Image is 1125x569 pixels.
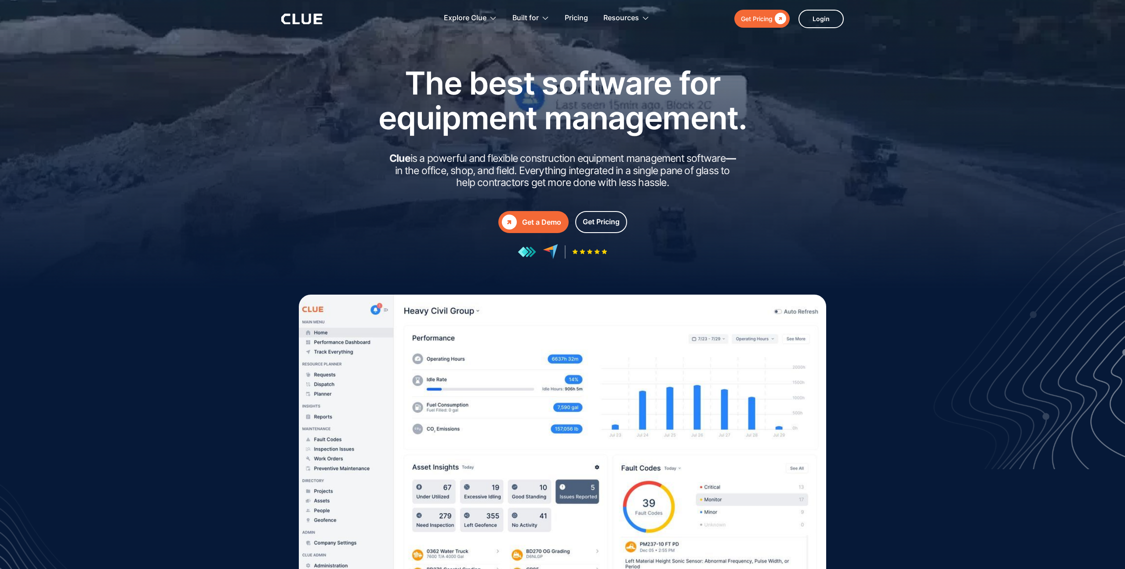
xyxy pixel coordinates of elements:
div:  [502,215,517,230]
div: Resources [603,4,650,32]
div: Get a Demo [522,217,561,228]
div: Get Pricing [583,216,620,227]
div: Explore Clue [444,4,497,32]
div: Explore Clue [444,4,486,32]
iframe: Chat Widget [1081,527,1125,569]
a: Pricing [565,4,588,32]
div: Built for [512,4,539,32]
div: Get Pricing [741,13,773,24]
img: Design for fleet management software [931,208,1125,469]
strong: — [726,152,736,164]
div: Built for [512,4,549,32]
a: Get Pricing [575,211,627,233]
a: Get a Demo [498,211,569,233]
strong: Clue [389,152,410,164]
img: Five-star rating icon [572,249,607,255]
div: Resources [603,4,639,32]
h1: The best software for equipment management. [365,66,760,135]
h2: is a powerful and flexible construction equipment management software in the office, shop, and fi... [387,153,738,189]
a: Get Pricing [734,10,790,28]
div:  [773,13,786,24]
a: Login [798,10,844,28]
img: reviews at capterra [543,244,558,259]
img: reviews at getapp [518,246,536,258]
